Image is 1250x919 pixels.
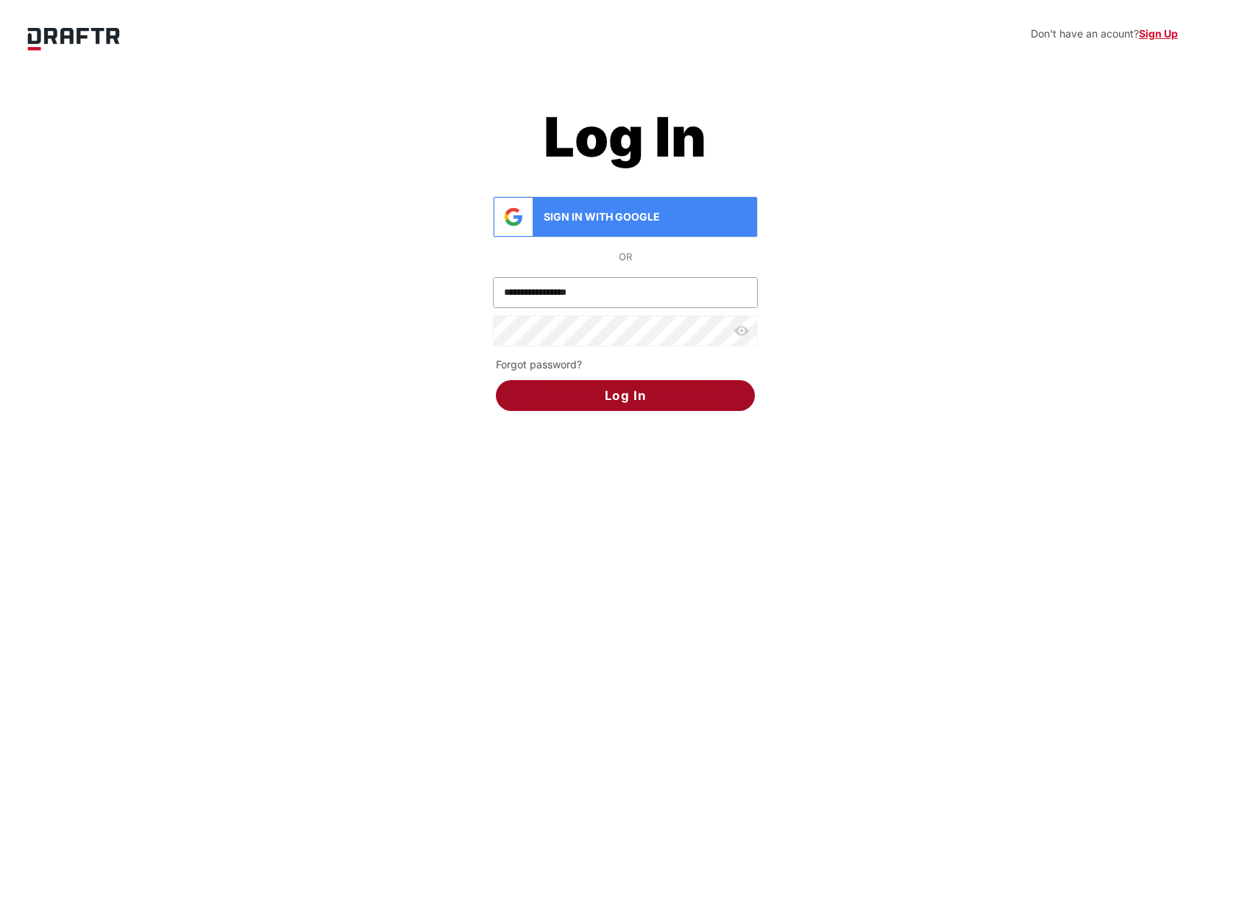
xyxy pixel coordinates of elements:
[494,198,757,236] div: Sign in with Google
[494,316,757,346] input: Password
[619,251,632,262] span: or
[15,15,132,60] img: logo-white.svg
[496,380,755,411] button: Log In
[1139,27,1178,40] a: Sign Up
[478,100,773,174] div: Log In
[496,358,582,371] a: Forgot password?
[604,379,646,412] span: Log In
[734,326,749,336] label: Show password
[494,278,757,307] input: Email
[158,26,1178,42] p: Don't have an acount?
